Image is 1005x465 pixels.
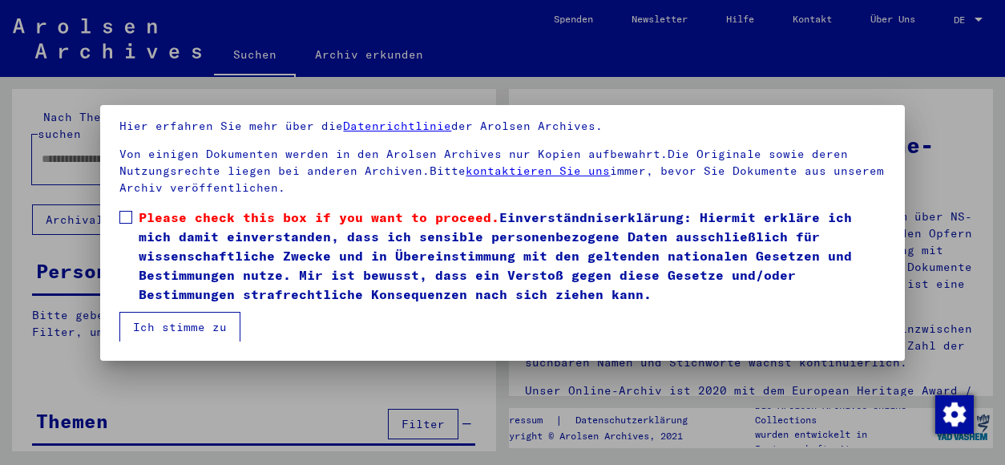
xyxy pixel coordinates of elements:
[139,209,499,225] span: Please check this box if you want to proceed.
[139,208,885,304] span: Einverständniserklärung: Hiermit erkläre ich mich damit einverstanden, dass ich sensible personen...
[466,164,610,178] a: kontaktieren Sie uns
[343,119,451,133] a: Datenrichtlinie
[935,395,974,434] img: Zustimmung ändern
[119,312,240,342] button: Ich stimme zu
[119,118,885,135] p: Hier erfahren Sie mehr über die der Arolsen Archives.
[119,146,885,196] p: Von einigen Dokumenten werden in den Arolsen Archives nur Kopien aufbewahrt.Die Originale sowie d...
